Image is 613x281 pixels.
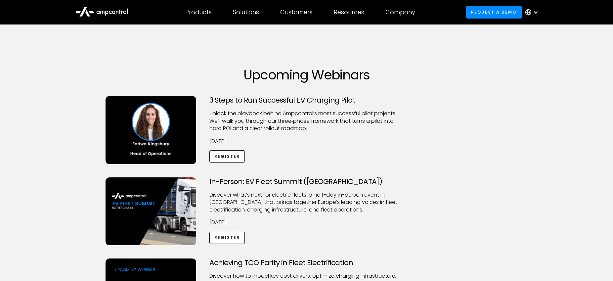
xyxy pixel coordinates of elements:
[209,258,404,267] h3: Achieving TCO Parity in Fleet Electrification
[106,67,508,83] h1: Upcoming Webinars
[209,110,404,132] p: Unlock the playbook behind Ampcontrol’s most successful pilot projects. We’ll walk you through ou...
[209,232,245,244] a: Register
[209,177,404,186] h3: In-Person: EV Fleet Summit ([GEOGRAPHIC_DATA])
[185,9,212,16] div: Products
[209,96,404,105] h3: 3 Steps to Run Successful EV Charging Pilot
[385,9,415,16] div: Company
[280,9,313,16] div: Customers
[334,9,364,16] div: Resources
[209,138,404,145] p: [DATE]
[209,219,404,226] p: [DATE]
[233,9,259,16] div: Solutions
[466,6,522,18] a: Request a demo
[209,150,245,163] a: Register
[209,191,404,213] p: ​Discover what’s next for electric fleets: a half-day in-person event in [GEOGRAPHIC_DATA] that b...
